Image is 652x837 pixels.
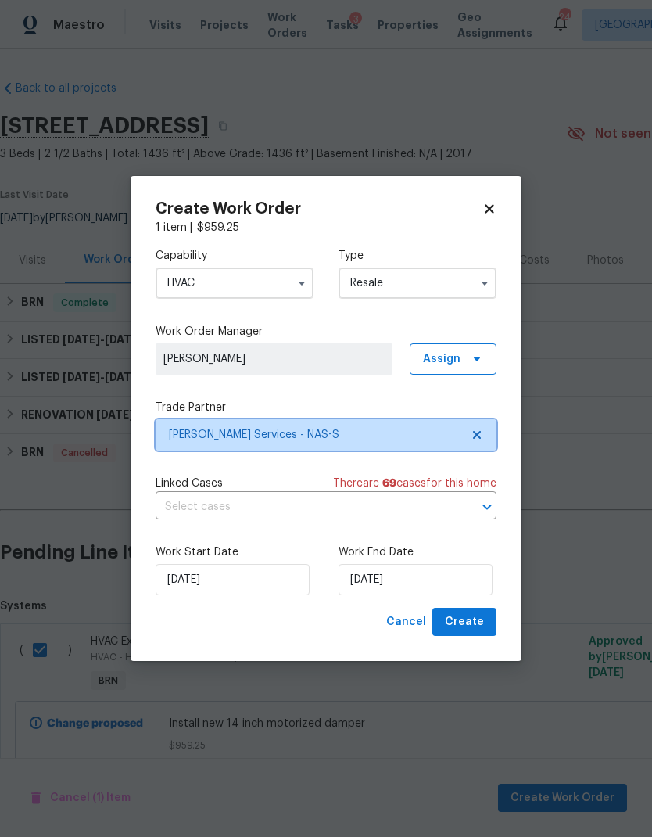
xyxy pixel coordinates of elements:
label: Work Start Date [156,544,313,560]
label: Work End Date [339,544,496,560]
span: [PERSON_NAME] [163,351,385,367]
input: Select cases [156,495,453,519]
button: Show options [292,274,311,293]
span: $ 959.25 [197,222,239,233]
input: Select... [156,268,313,299]
span: Create [445,612,484,632]
span: [PERSON_NAME] Services - NAS-S [169,427,460,443]
label: Capability [156,248,313,264]
input: Select... [339,268,496,299]
h2: Create Work Order [156,201,482,217]
span: There are case s for this home [333,476,496,491]
span: 69 [382,478,396,489]
label: Trade Partner [156,400,496,415]
span: Cancel [386,612,426,632]
span: Assign [423,351,460,367]
button: Open [476,496,498,518]
input: M/D/YYYY [339,564,493,595]
button: Show options [475,274,494,293]
span: Linked Cases [156,476,223,491]
label: Work Order Manager [156,324,496,339]
button: Cancel [380,608,432,637]
div: 1 item | [156,220,496,235]
button: Create [432,608,496,637]
label: Type [339,248,496,264]
input: M/D/YYYY [156,564,310,595]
